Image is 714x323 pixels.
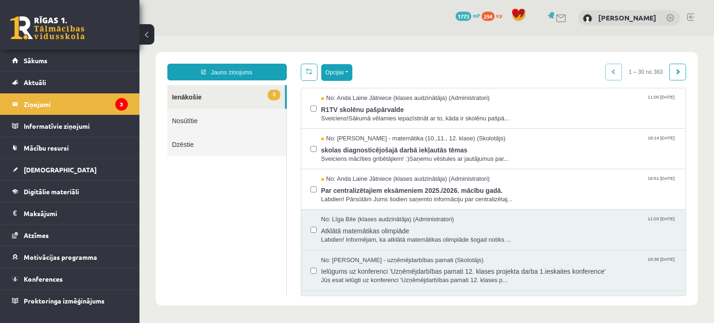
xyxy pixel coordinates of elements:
span: 294 [482,12,495,21]
span: xp [496,12,502,19]
span: Sākums [24,56,47,65]
span: 16:51 [DATE] [506,139,537,146]
span: No: Anda Laine Jātniece (klases audzinātāja) (Administratori) [182,58,350,67]
span: 16:36 [DATE] [506,220,537,227]
img: Romāns Stepiņš [583,14,592,23]
a: Nosūtītie [28,73,147,97]
span: Proktoringa izmēģinājums [24,297,105,305]
span: Digitālie materiāli [24,187,79,196]
span: No: [PERSON_NAME] - matemātika (10.,11., 12. klase) (Skolotājs) [182,99,366,107]
span: 18:14 [DATE] [506,99,537,105]
a: 1773 mP [456,12,480,19]
span: Sveiciens mācīties gribētājiem! :)Saņemu vēstules ar jautājumus par... [182,119,537,128]
a: No: Līga Bite (klases audzinātāja) (Administratori) 11:03 [DATE] Atklātā matemātikas olimpiāde La... [182,179,537,208]
span: Labdien! Informējam, ka atklātā matemātikas olimpiāde šogad notiks ... [182,200,537,209]
span: No: Līga Bite (klases audzinātāja) (Administratori) [182,179,315,188]
a: No: Anda Laine Jātniece (klases audzinātāja) (Administratori) 11:00 [DATE] R1TV skolēnu pašpārval... [182,58,537,87]
a: Aktuāli [12,72,128,93]
span: Motivācijas programma [24,253,97,261]
span: Jūs esat ielūgti uz konferenci 'Uzņēmējdarbības pamati 12. klases p... [182,240,537,249]
a: No: Anda Laine Jātniece (klases audzinātāja) (Administratori) 16:51 [DATE] Par centralizētajiem e... [182,139,537,168]
a: Proktoringa izmēģinājums [12,290,128,311]
a: Informatīvie ziņojumi [12,115,128,137]
span: Atklātā matemātikas olimpiāde [182,188,537,200]
a: No: [PERSON_NAME] - matemātika (10.,11., 12. klase) (Skolotājs) 18:14 [DATE] skolas diagnosticējo... [182,99,537,127]
a: Dzēstie [28,97,147,120]
span: Sveiciens!Sākumā vēlamies iepazīstināt ar to, kāda ir skolēnu pašpā... [182,79,537,87]
span: skolas diagnosticējošajā darbā iekļautās tēmas [182,107,537,119]
a: 294 xp [482,12,507,19]
span: No: [PERSON_NAME] - uzņēmējdarbības pamati (Skolotājs) [182,220,344,229]
button: Opcijas [182,28,213,45]
span: 1 – 30 no 363 [483,28,530,45]
a: Motivācijas programma [12,246,128,268]
a: Konferences [12,268,128,290]
a: Atzīmes [12,224,128,246]
legend: Maksājumi [24,203,128,224]
a: Jauns ziņojums [28,28,147,45]
span: 11:00 [DATE] [506,58,537,65]
span: No: Anda Laine Jātniece (klases audzinātāja) (Administratori) [182,139,350,148]
a: Digitālie materiāli [12,181,128,202]
a: 3Ienākošie [28,49,145,73]
span: Ielūgums uz konferenci 'Uzņēmējdarbības pamati 12. klases projekta darba 1.ieskaites konference' [182,229,537,240]
span: mP [473,12,480,19]
a: [DEMOGRAPHIC_DATA] [12,159,128,180]
span: Atzīmes [24,231,49,239]
a: Sākums [12,50,128,71]
i: 3 [115,98,128,111]
span: Labdien! Pārsūtām Jums šodien saņemto informāciju par centralizētaj... [182,159,537,168]
span: [DEMOGRAPHIC_DATA] [24,165,97,174]
span: Mācību resursi [24,144,69,152]
a: Maksājumi [12,203,128,224]
legend: Informatīvie ziņojumi [24,115,128,137]
span: 3 [128,54,140,65]
a: [PERSON_NAME] [598,13,656,22]
a: No: [PERSON_NAME] - uzņēmējdarbības pamati (Skolotājs) 16:36 [DATE] Ielūgums uz konferenci 'Uzņēm... [182,220,537,249]
a: Ziņojumi3 [12,93,128,115]
legend: Ziņojumi [24,93,128,115]
a: Rīgas 1. Tālmācības vidusskola [10,16,85,40]
span: Konferences [24,275,63,283]
a: Mācību resursi [12,137,128,158]
span: 1773 [456,12,471,21]
span: R1TV skolēnu pašpārvalde [182,67,537,79]
span: Par centralizētajiem eksāmeniem 2025./2026. mācību gadā. [182,148,537,159]
span: Aktuāli [24,78,46,86]
span: 11:03 [DATE] [506,179,537,186]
